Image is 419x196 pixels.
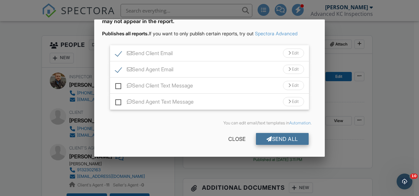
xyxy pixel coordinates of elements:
span: If you want to only publish certain reports, try out [102,31,254,36]
a: Automation [289,120,311,125]
div: Edit [283,97,304,106]
div: Edit [283,65,304,74]
div: Edit [283,49,304,58]
label: Send Agent Email [115,66,173,75]
label: Send Client Text Message [115,82,193,91]
strong: Publishes all reports. [102,31,149,36]
label: Send Client Email [115,50,173,58]
div: Edit [283,81,304,90]
label: Send Agent Text Message [115,99,194,107]
div: Send All [256,133,309,145]
a: Spectora Advanced [255,31,297,36]
div: Close [218,133,256,145]
div: You can edit email/text templates in . [107,120,312,126]
span: 10 [410,174,418,179]
iframe: Intercom live chat [397,174,412,189]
